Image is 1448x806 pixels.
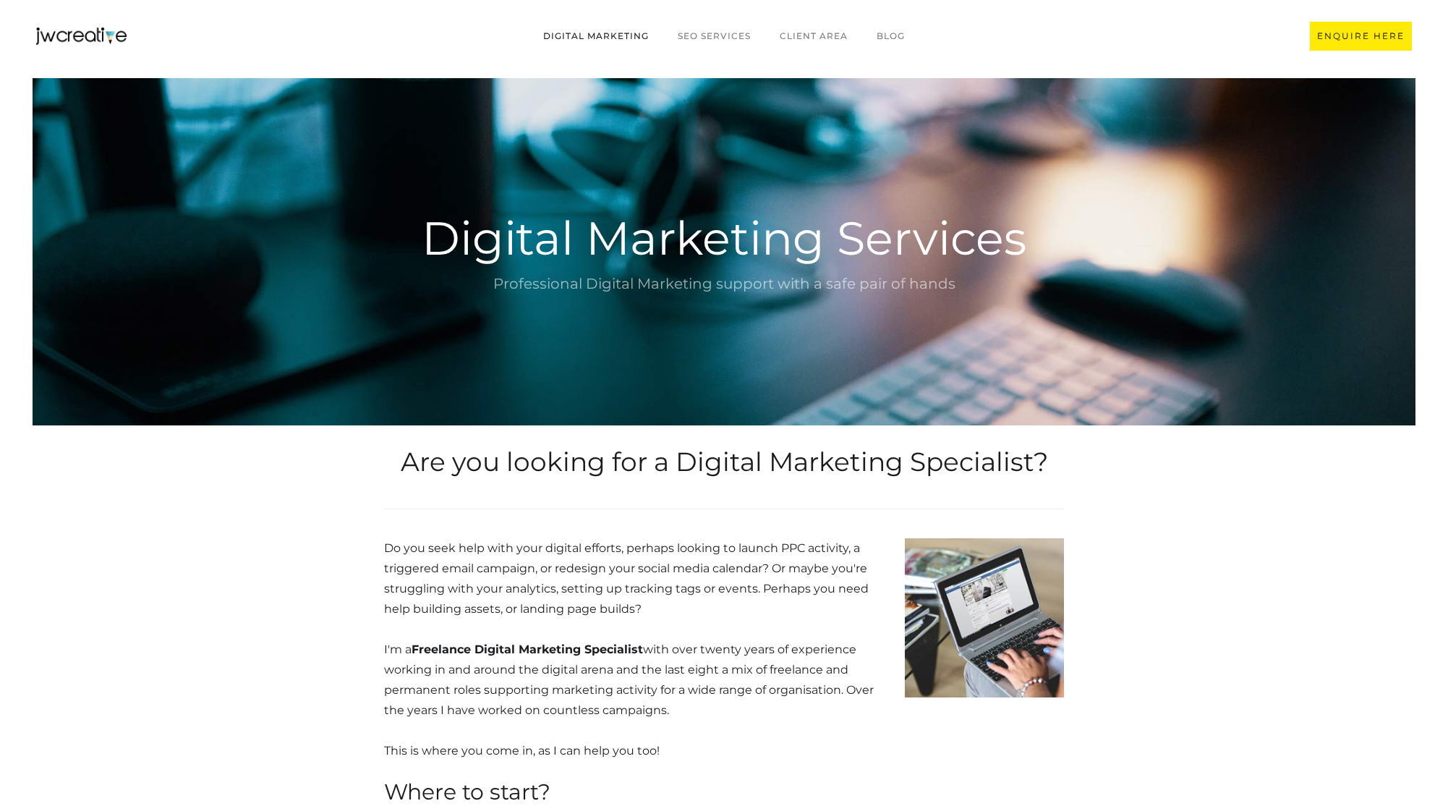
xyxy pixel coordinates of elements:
div: Professional Digital Marketing support with a safe pair of hands [312,271,1136,296]
p: Do you seek help with your digital efforts, perhaps looking to launch PPC activity, a triggered e... [384,538,890,761]
a: Digital marketing [529,22,663,50]
h1: Digital Marketing Services [312,216,1136,260]
a: BLOG [862,22,919,50]
img: Searching online with a laptop [905,538,1064,697]
a: home [36,27,127,45]
h2: Are you looking for a Digital Marketing Specialist? [384,444,1064,480]
a: ENQUIRE HERE [1310,22,1412,51]
a: CLIENT AREA [765,22,862,50]
div: ENQUIRE HERE [1317,29,1405,43]
a: SEO Services [663,22,765,50]
strong: Freelance Digital Marketing Specialist [412,642,643,656]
